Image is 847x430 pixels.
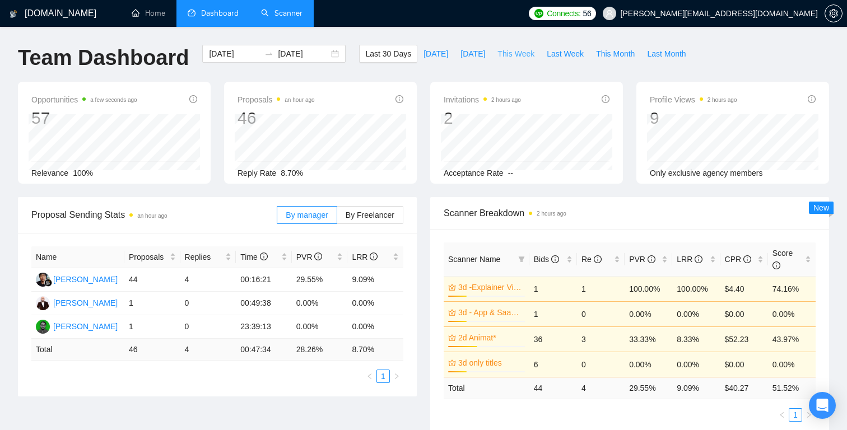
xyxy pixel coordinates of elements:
span: Replies [185,251,224,263]
div: 2 [444,107,521,129]
span: dashboard [188,9,196,17]
button: This Week [491,45,541,63]
span: crown [448,359,456,367]
td: 44 [124,268,180,292]
span: LRR [352,253,378,261]
li: 1 [789,408,802,422]
time: 2 hours ago [537,211,566,217]
td: $52.23 [720,326,768,352]
td: 8.70 % [347,339,403,361]
span: to [264,49,273,58]
span: info-circle [648,255,655,263]
span: [DATE] [424,48,448,60]
h1: Team Dashboard [18,45,189,71]
span: 100% [73,169,93,177]
span: Relevance [31,169,68,177]
span: info-circle [602,95,609,103]
button: right [802,408,816,422]
td: 0.00% [347,315,403,339]
span: Proposals [129,251,167,263]
td: 4 [180,339,236,361]
input: Start date [209,48,260,60]
td: 0 [180,315,236,339]
span: Last Week [547,48,584,60]
span: info-circle [370,253,378,260]
span: Proposal Sending Stats [31,208,277,222]
a: 3d only titles [458,357,523,369]
span: PVR [296,253,323,261]
li: Next Page [390,370,403,383]
span: info-circle [260,253,268,260]
span: Time [240,253,267,261]
span: Invitations [444,93,521,106]
td: 100.00% [625,276,672,301]
a: 2d Animat* [458,331,523,344]
td: 00:49:38 [236,292,292,315]
li: Previous Page [775,408,789,422]
button: [DATE] [454,45,491,63]
span: 8.70% [281,169,303,177]
td: 0 [577,352,625,377]
span: info-circle [314,253,322,260]
td: 3 [577,326,625,352]
td: 1 [577,276,625,301]
td: 4 [577,377,625,399]
time: 2 hours ago [708,97,737,103]
span: CPR [725,255,751,264]
span: This Week [497,48,534,60]
span: Only exclusive agency members [650,169,763,177]
span: 56 [583,7,592,20]
a: 3d - App & SaaS Product Videos [458,306,523,319]
td: 0.00% [292,292,348,315]
button: right [390,370,403,383]
td: 43.97% [768,326,816,352]
span: By manager [286,211,328,219]
span: left [366,373,373,380]
img: VA [36,320,50,334]
td: 00:47:34 [236,339,292,361]
button: Last Week [541,45,590,63]
a: searchScanner [261,8,302,18]
td: 0 [180,292,236,315]
span: filter [518,256,525,263]
td: 9.09% [347,268,403,292]
td: 29.55% [292,268,348,292]
time: a few seconds ago [90,97,137,103]
div: 46 [238,107,315,129]
li: Next Page [802,408,816,422]
span: info-circle [395,95,403,103]
td: 29.55 % [625,377,672,399]
button: [DATE] [417,45,454,63]
td: 8.33% [672,326,720,352]
button: Last 30 Days [359,45,417,63]
span: crown [448,283,456,291]
div: Open Intercom Messenger [809,392,836,419]
span: info-circle [808,95,816,103]
span: left [779,412,785,418]
td: Total [444,377,529,399]
span: Last Month [647,48,686,60]
img: HH [36,273,50,287]
img: upwork-logo.png [534,9,543,18]
img: logo [10,5,17,23]
td: 46 [124,339,180,361]
span: right [806,412,812,418]
span: Connects: [547,7,580,20]
span: Last 30 Days [365,48,411,60]
button: Last Month [641,45,692,63]
span: Scanner Breakdown [444,206,816,220]
th: Replies [180,246,236,268]
span: Reply Rate [238,169,276,177]
a: homeHome [132,8,165,18]
div: 9 [650,107,737,129]
td: 0.00% [347,292,403,315]
td: 0.00% [292,315,348,339]
td: $0.00 [720,352,768,377]
td: 1 [124,292,180,315]
td: 33.33% [625,326,672,352]
td: Total [31,339,124,361]
a: 1 [377,370,389,382]
span: By Freelancer [346,211,394,219]
td: 0.00% [625,352,672,377]
td: 0.00% [768,352,816,377]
